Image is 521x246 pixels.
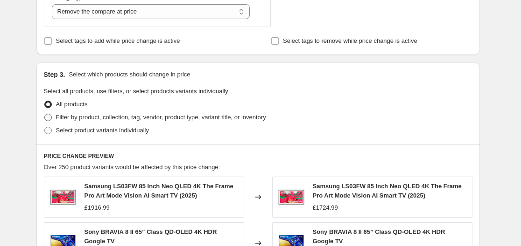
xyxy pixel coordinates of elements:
span: Select all products, use filters, or select products variants individually [44,88,228,95]
h2: Step 3. [44,70,65,79]
h6: PRICE CHANGE PREVIEW [44,152,472,160]
span: Samsung LS03FW 85 Inch Neo QLED 4K The Frame Pro Art Mode Vision AI Smart TV (2025) [84,183,233,199]
img: 1_4788d3b2-e3ad-4ab2-869c-6584bc4d7c20_80x.jpg [277,183,305,211]
img: 1_4788d3b2-e3ad-4ab2-869c-6584bc4d7c20_80x.jpg [49,183,77,211]
span: Samsung LS03FW 85 Inch Neo QLED 4K The Frame Pro Art Mode Vision AI Smart TV (2025) [313,183,462,199]
span: All products [56,101,88,108]
p: Select which products should change in price [69,70,190,79]
span: Filter by product, collection, tag, vendor, product type, variant title, or inventory [56,114,266,121]
span: Sony BRAVIA 8 II 65” Class QD-OLED 4K HDR Google TV [84,228,217,245]
span: Select tags to add while price change is active [56,37,180,44]
div: £1724.99 [313,203,338,212]
div: £1916.99 [84,203,110,212]
span: Over 250 product variants would be affected by this price change: [44,164,220,171]
span: Select product variants individually [56,127,149,134]
span: Sony BRAVIA 8 II 65” Class QD-OLED 4K HDR Google TV [313,228,445,245]
span: Select tags to remove while price change is active [283,37,417,44]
